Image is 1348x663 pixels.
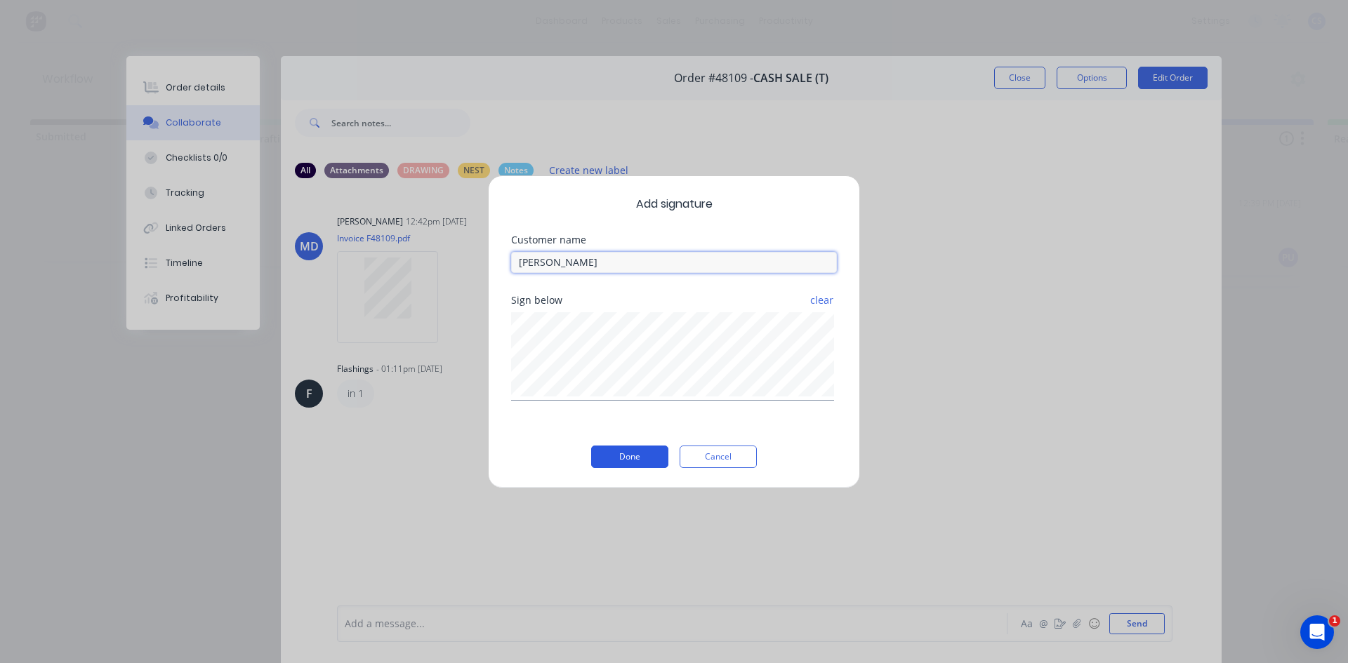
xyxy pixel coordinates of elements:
button: Done [591,446,668,468]
button: Cancel [680,446,757,468]
button: clear [810,288,834,313]
iframe: Intercom live chat [1300,615,1334,649]
div: Customer name [511,235,837,245]
div: Sign below [511,295,837,305]
span: Add signature [511,196,837,213]
span: 1 [1329,615,1340,627]
input: Enter customer name [511,252,837,273]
